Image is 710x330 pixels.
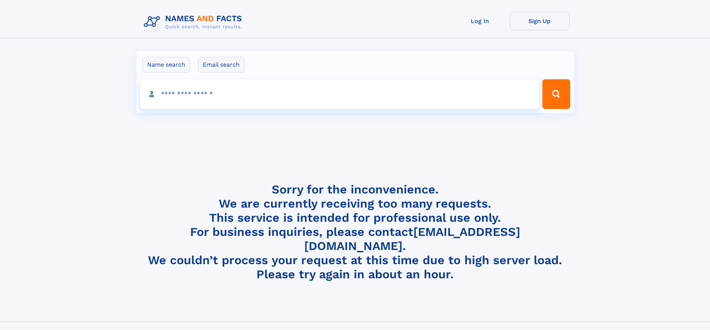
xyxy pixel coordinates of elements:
[542,79,570,109] button: Search Button
[142,57,190,73] label: Name search
[510,12,569,30] a: Sign Up
[141,182,569,282] h4: Sorry for the inconvenience. We are currently receiving too many requests. This service is intend...
[450,12,510,30] a: Log In
[140,79,539,109] input: search input
[141,12,248,32] img: Logo Names and Facts
[198,57,244,73] label: Email search
[304,225,520,253] a: [EMAIL_ADDRESS][DOMAIN_NAME]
